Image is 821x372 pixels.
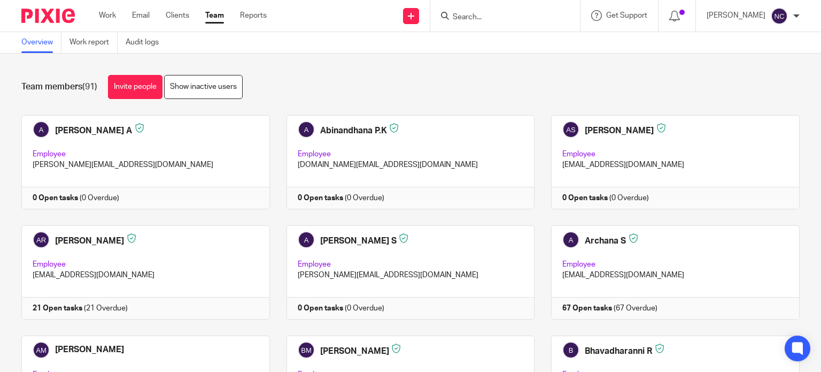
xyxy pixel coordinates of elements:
[126,32,167,53] a: Audit logs
[205,10,224,21] a: Team
[108,75,162,99] a: Invite people
[771,7,788,25] img: svg%3E
[452,13,548,22] input: Search
[21,81,97,93] h1: Team members
[132,10,150,21] a: Email
[82,82,97,91] span: (91)
[166,10,189,21] a: Clients
[164,75,243,99] a: Show inactive users
[99,10,116,21] a: Work
[707,10,765,21] p: [PERSON_NAME]
[606,12,647,19] span: Get Support
[69,32,118,53] a: Work report
[21,32,61,53] a: Overview
[240,10,267,21] a: Reports
[21,9,75,23] img: Pixie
